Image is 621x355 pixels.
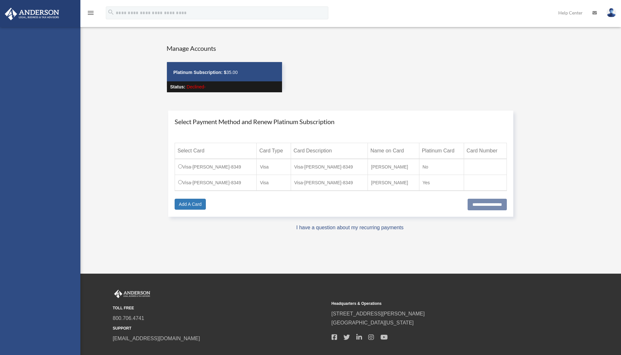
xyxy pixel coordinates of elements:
td: Visa-[PERSON_NAME]-8349 [291,175,368,191]
td: No [419,159,464,175]
a: Add A Card [175,199,206,210]
span: Declined- [187,84,205,89]
a: menu [87,11,95,17]
p: 35.00 [173,68,276,77]
a: 800.706.4741 [113,315,144,321]
small: TOLL FREE [113,305,327,312]
th: Card Number [464,143,507,159]
small: SUPPORT [113,325,327,332]
i: search [107,9,114,16]
strong: Status: [170,84,185,89]
i: menu [87,9,95,17]
h4: Select Payment Method and Renew Platinum Subscription [175,117,507,126]
a: [GEOGRAPHIC_DATA][US_STATE] [332,320,414,325]
td: Visa-[PERSON_NAME]-8349 [291,159,368,175]
th: Select Card [175,143,257,159]
h4: Manage Accounts [167,44,282,53]
td: Visa [257,159,291,175]
img: Anderson Advisors Platinum Portal [3,8,61,20]
small: Headquarters & Operations [332,300,546,307]
img: User Pic [607,8,616,17]
th: Name on Card [368,143,419,159]
th: Card Description [291,143,368,159]
td: [PERSON_NAME] [368,175,419,191]
strong: Platinum Subscription: $ [173,70,226,75]
td: [PERSON_NAME] [368,159,419,175]
th: Card Type [257,143,291,159]
td: Yes [419,175,464,191]
a: I have a question about my recurring payments [296,225,404,230]
img: Anderson Advisors Platinum Portal [113,290,151,298]
a: [STREET_ADDRESS][PERSON_NAME] [332,311,425,316]
th: Platinum Card [419,143,464,159]
td: Visa-[PERSON_NAME]-8349 [175,175,257,191]
td: Visa [257,175,291,191]
td: Visa-[PERSON_NAME]-8349 [175,159,257,175]
a: [EMAIL_ADDRESS][DOMAIN_NAME] [113,336,200,341]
